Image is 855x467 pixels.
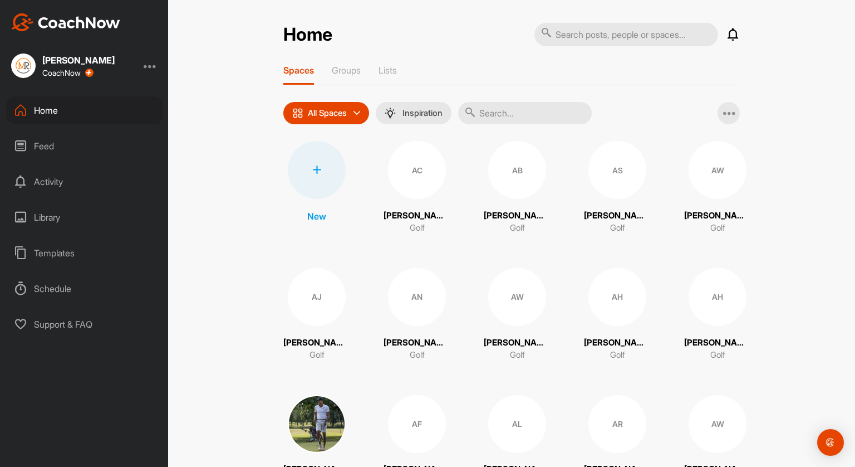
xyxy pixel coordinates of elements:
a: AC[PERSON_NAME]Golf [384,141,450,235]
p: [PERSON_NAME] [584,210,651,222]
p: Golf [510,222,525,235]
p: [PERSON_NAME] [484,210,551,222]
div: AB [488,141,546,199]
div: Schedule [6,275,163,303]
p: Golf [510,349,525,362]
img: menuIcon [385,108,396,119]
img: CoachNow [11,13,120,31]
div: AR [588,395,646,453]
p: [PERSON_NAME] [384,210,450,222]
div: AJ [288,268,346,326]
div: AL [488,395,546,453]
p: [PERSON_NAME] [283,337,350,349]
p: Golf [610,349,625,362]
div: AW [689,395,746,453]
div: [PERSON_NAME] [42,56,115,65]
p: Golf [610,222,625,235]
a: AN[PERSON_NAME]Golf [384,268,450,362]
p: [PERSON_NAME] [684,210,751,222]
div: Open Intercom Messenger [817,429,844,456]
p: All Spaces [308,109,347,118]
a: AB[PERSON_NAME]Golf [484,141,551,235]
input: Search... [458,102,592,124]
p: Groups [332,65,361,76]
div: Activity [6,168,163,196]
p: Golf [309,349,325,362]
div: CoachNow [42,69,94,77]
p: New [307,210,326,223]
div: AH [588,268,646,326]
div: Feed [6,132,163,160]
p: Lists [379,65,397,76]
div: AN [388,268,446,326]
div: AW [488,268,546,326]
div: Library [6,203,163,231]
div: AF [388,395,446,453]
p: [PERSON_NAME] [584,337,651,349]
div: Home [6,96,163,124]
a: AW[PERSON_NAME]Golf [684,141,751,235]
a: AH[PERSON_NAME]Golf [584,268,651,362]
img: square_19b63214641f805e0a87e4b49b481fd8.jpg [11,53,36,78]
div: Templates [6,239,163,267]
div: AW [689,141,746,199]
p: [PERSON_NAME] [484,337,551,349]
p: Inspiration [402,109,443,118]
a: AH[PERSON_NAME]Golf [684,268,751,362]
p: Golf [410,222,425,235]
img: square_cb85e937a1269ae8c809cb2e843f15c4.jpg [288,395,346,453]
p: Golf [410,349,425,362]
div: AH [689,268,746,326]
p: [PERSON_NAME] [384,337,450,349]
p: Golf [710,349,725,362]
a: AS[PERSON_NAME]Golf [584,141,651,235]
a: AW[PERSON_NAME]Golf [484,268,551,362]
a: AJ[PERSON_NAME]Golf [283,268,350,362]
p: Spaces [283,65,314,76]
div: Support & FAQ [6,310,163,338]
img: icon [292,108,303,119]
div: AC [388,141,446,199]
p: [PERSON_NAME] [684,337,751,349]
input: Search posts, people or spaces... [534,23,718,46]
p: Golf [710,222,725,235]
div: AS [588,141,646,199]
h2: Home [283,24,332,46]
